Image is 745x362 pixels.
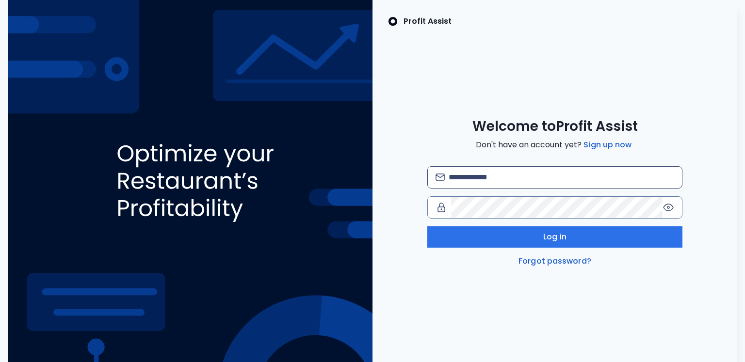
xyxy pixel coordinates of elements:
[388,16,398,27] img: SpotOn Logo
[436,173,445,181] img: email
[582,139,633,151] a: Sign up now
[404,16,452,27] p: Profit Assist
[476,139,633,151] span: Don't have an account yet?
[427,226,683,248] button: Log in
[472,118,638,135] span: Welcome to Profit Assist
[543,231,567,243] span: Log in
[517,255,593,267] a: Forgot password?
